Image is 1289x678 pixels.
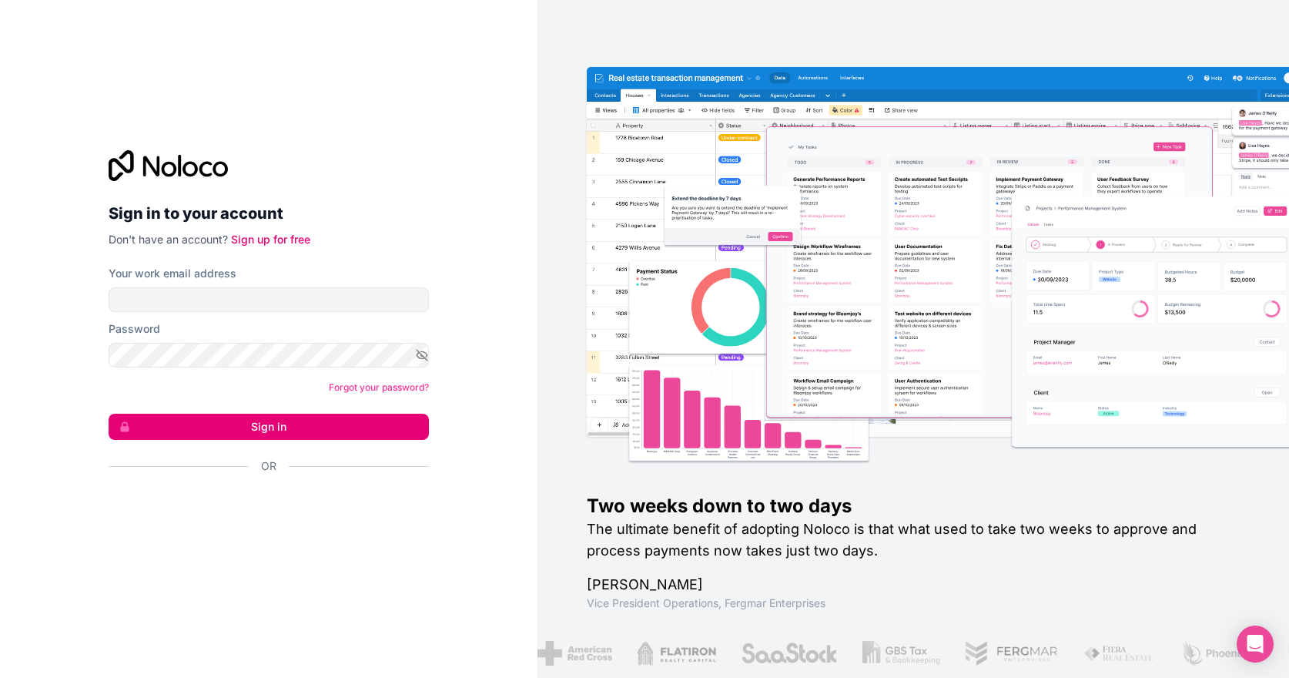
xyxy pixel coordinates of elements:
h2: Sign in to your account [109,200,429,227]
h2: The ultimate benefit of adopting Noloco is that what used to take two weeks to approve and proces... [587,519,1240,562]
img: /assets/flatiron-C8eUkumj.png [636,641,716,666]
label: Password [109,321,160,337]
a: Sign up for free [231,233,310,246]
h1: Vice President Operations , Fergmar Enterprises [587,596,1240,611]
img: /assets/saastock-C6Zbiodz.png [740,641,836,666]
button: Sign in [109,414,429,440]
img: /assets/fergmar-CudnrXN5.png [964,641,1058,666]
div: Open Intercom Messenger [1237,626,1274,663]
input: Password [109,343,429,368]
input: Email address [109,287,429,312]
span: Don't have an account? [109,233,228,246]
img: /assets/phoenix-BREaitsQ.png [1180,641,1263,666]
img: /assets/gbstax-C-GtDUiK.png [862,641,940,666]
h1: Two weeks down to two days [587,494,1240,519]
label: Your work email address [109,266,236,281]
h1: [PERSON_NAME] [587,574,1240,596]
span: Or [261,458,276,474]
img: /assets/fiera-fwj2N5v4.png [1083,641,1155,666]
a: Forgot your password? [329,381,429,393]
img: /assets/american-red-cross-BAupjrZR.png [536,641,611,666]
